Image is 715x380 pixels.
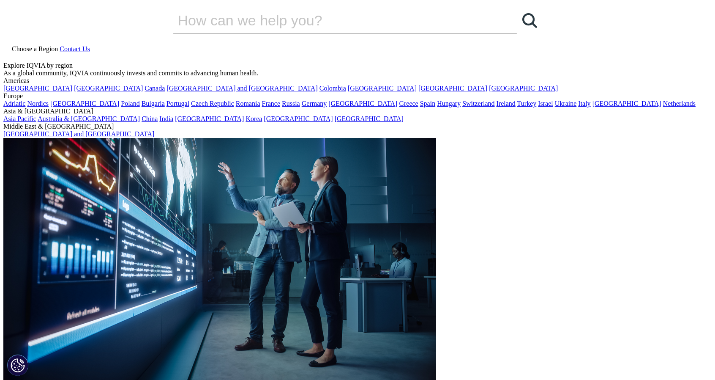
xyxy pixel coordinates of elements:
a: Czech Republic [191,100,234,107]
a: Contact Us [60,45,90,52]
a: [GEOGRAPHIC_DATA] [328,100,397,107]
a: [GEOGRAPHIC_DATA] [50,100,119,107]
div: Europe [3,92,712,100]
a: Australia & [GEOGRAPHIC_DATA] [38,115,140,122]
div: Explore IQVIA by region [3,62,712,69]
div: Middle East & [GEOGRAPHIC_DATA] [3,123,712,130]
button: 쿠키 설정 [7,355,28,376]
a: Ukraine [555,100,577,107]
svg: Search [522,13,537,28]
a: [GEOGRAPHIC_DATA] [348,85,417,92]
a: Search [517,8,543,33]
a: Germany [302,100,327,107]
a: Ireland [497,100,516,107]
a: Poland [121,100,139,107]
a: Turkey [517,100,537,107]
a: Greece [399,100,418,107]
a: Bulgaria [142,100,165,107]
div: As a global community, IQVIA continuously invests and commits to advancing human health. [3,69,712,77]
a: [GEOGRAPHIC_DATA] and [GEOGRAPHIC_DATA] [166,85,317,92]
a: Korea [246,115,262,122]
a: Colombia [319,85,346,92]
a: [GEOGRAPHIC_DATA] [489,85,558,92]
a: [GEOGRAPHIC_DATA] and [GEOGRAPHIC_DATA] [3,130,154,138]
a: Adriatic [3,100,25,107]
a: [GEOGRAPHIC_DATA] [418,85,487,92]
a: Netherlands [663,100,696,107]
a: Italy [578,100,590,107]
a: Canada [145,85,165,92]
input: Search [173,8,493,33]
a: [GEOGRAPHIC_DATA] [3,85,72,92]
div: Asia & [GEOGRAPHIC_DATA] [3,107,712,115]
a: [GEOGRAPHIC_DATA] [264,115,333,122]
a: Romania [236,100,260,107]
a: [GEOGRAPHIC_DATA] [74,85,143,92]
a: Russia [282,100,300,107]
a: Portugal [166,100,189,107]
a: India [159,115,173,122]
a: Spain [420,100,435,107]
span: Choose a Region [12,45,58,52]
a: [GEOGRAPHIC_DATA] [335,115,404,122]
a: Asia Pacific [3,115,36,122]
div: Americas [3,77,712,85]
a: France [262,100,281,107]
a: Israel [538,100,553,107]
a: [GEOGRAPHIC_DATA] [175,115,244,122]
a: [GEOGRAPHIC_DATA] [592,100,661,107]
a: Nordics [27,100,49,107]
a: Hungary [437,100,461,107]
a: China [142,115,158,122]
a: Switzerland [462,100,494,107]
